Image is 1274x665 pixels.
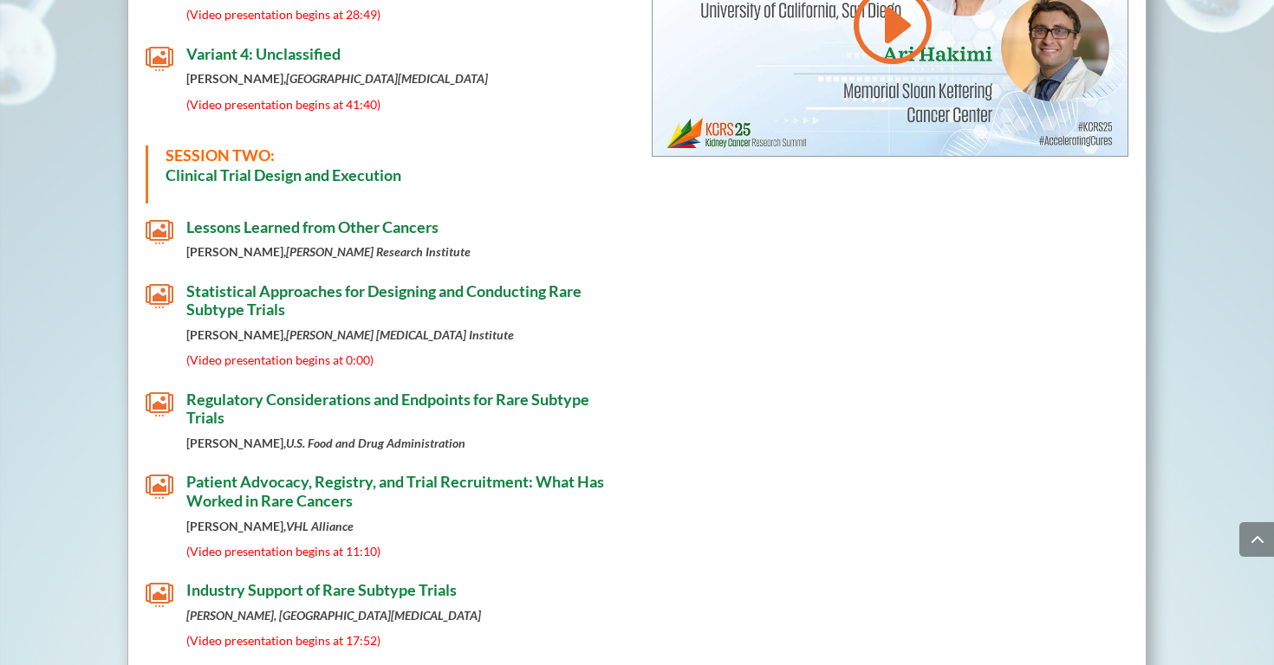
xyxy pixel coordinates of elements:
[286,244,471,259] em: [PERSON_NAME] Research Institute
[166,145,275,165] span: SESSION TWO:
[286,519,354,533] em: VHL Alliance
[186,97,380,112] span: (Video presentation begins at 41:40)
[186,633,380,648] span: (Video presentation begins at 17:52)
[186,390,589,428] span: Regulatory Considerations and Endpoints for Rare Subtype Trials
[186,327,514,342] strong: [PERSON_NAME],
[186,472,604,510] span: Patient Advocacy, Registry, and Trial Recruitment: What Has Worked in Rare Cancers
[186,7,380,22] span: (Video presentation begins at 28:49)
[146,282,173,310] span: 
[146,473,173,500] span: 
[186,281,582,320] span: Statistical Approaches for Designing and Conducting Rare Subtype Trials
[186,436,465,450] strong: [PERSON_NAME],
[186,608,481,623] em: [PERSON_NAME], [GEOGRAPHIC_DATA][MEDICAL_DATA]
[186,244,471,259] strong: [PERSON_NAME],
[286,436,465,450] em: U.S. Food and Drug Administration
[186,519,354,533] strong: [PERSON_NAME],
[186,71,488,86] strong: [PERSON_NAME],
[186,352,374,367] span: (Video presentation begins at 0:00)
[146,45,173,73] span: 
[146,391,173,418] span: 
[286,327,514,342] em: [PERSON_NAME] [MEDICAL_DATA] Institute
[186,217,439,236] span: Lessons Learned from Other Cancers
[186,44,341,63] span: Variant 4: Unclassified
[186,544,380,558] span: (Video presentation begins at 11:10)
[146,218,173,246] span: 
[146,581,173,609] span: 
[186,580,457,599] span: Industry Support of Rare Subtype Trials
[286,71,488,86] em: [GEOGRAPHIC_DATA][MEDICAL_DATA]
[166,165,401,184] strong: Clinical Trial Design and Execution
